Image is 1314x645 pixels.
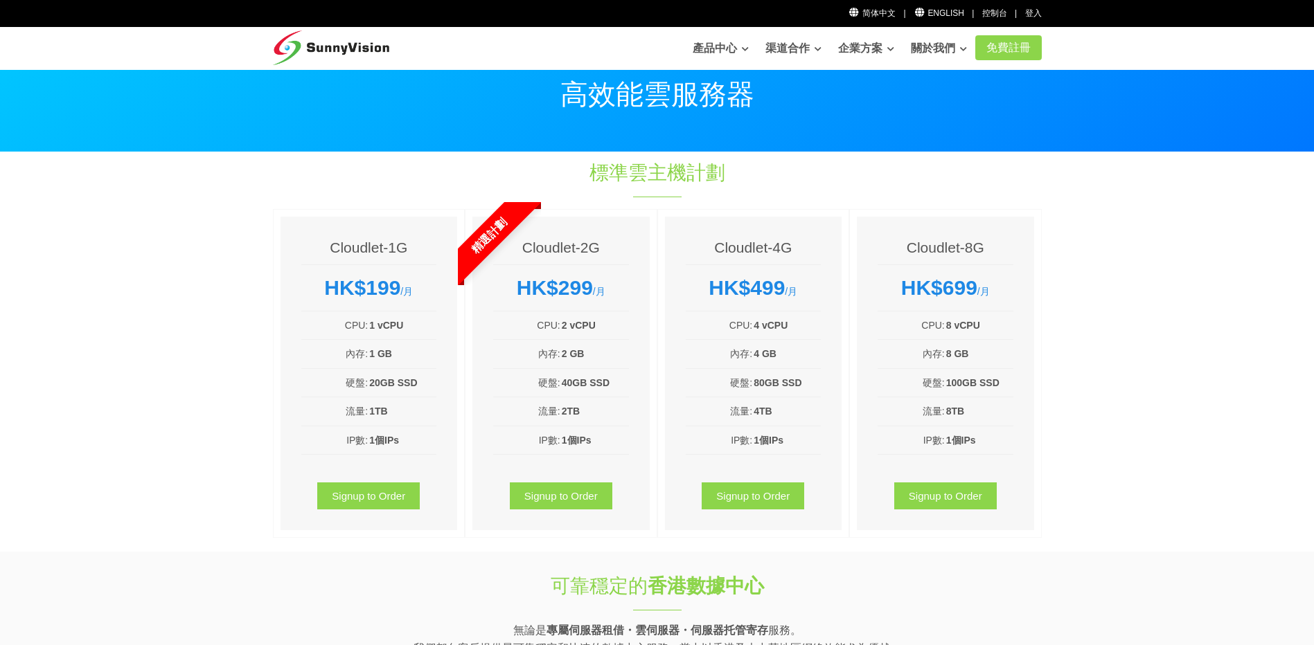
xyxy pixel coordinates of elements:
[562,320,596,331] b: 2 vCPU
[301,432,369,448] td: IP數:
[754,377,801,388] b: 80GB SSD
[765,35,822,62] a: 渠道合作
[878,403,945,419] td: 流量:
[562,406,580,417] b: 2TB
[878,237,1013,257] h4: Cloudlet-8G
[946,406,964,417] b: 8TB
[754,348,776,359] b: 4 GB
[972,7,974,20] li: |
[324,276,400,299] strong: HK$199
[431,177,547,293] span: 精選計劃
[878,374,945,391] td: 硬盤:
[648,575,764,597] strong: 香港數據中心
[369,377,417,388] b: 20GB SSD
[901,276,977,299] strong: HK$699
[369,435,399,446] b: 1個IPs
[911,35,967,62] a: 關於我們
[273,80,1042,108] p: 高效能雲服務器
[562,377,610,388] b: 40GB SSD
[493,237,629,257] h4: Cloudlet-2G
[301,275,437,300] div: /月
[1015,7,1017,20] li: |
[369,320,403,331] b: 1 vCPU
[903,7,905,20] li: |
[838,35,894,62] a: 企業方案
[754,435,783,446] b: 1個IPs
[946,435,976,446] b: 1個IPs
[493,345,561,362] td: 內存:
[686,432,754,448] td: IP數:
[946,377,1000,388] b: 100GB SSD
[427,159,888,186] h1: 標準雲主機計劃
[493,432,561,448] td: IP數:
[946,320,980,331] b: 8 vCPU
[301,403,369,419] td: 流量:
[427,572,888,599] h1: 可靠穩定的
[317,482,420,509] a: Signup to Order
[686,345,754,362] td: 內存:
[369,348,392,359] b: 1 GB
[493,374,561,391] td: 硬盤:
[878,345,945,362] td: 內存:
[562,435,592,446] b: 1個IPs
[709,276,785,299] strong: HK$499
[517,276,593,299] strong: HK$299
[686,275,822,300] div: /月
[982,8,1007,18] a: 控制台
[914,8,964,18] a: English
[878,275,1013,300] div: /月
[493,275,629,300] div: /月
[754,320,788,331] b: 4 vCPU
[849,8,896,18] a: 简体中文
[301,345,369,362] td: 內存:
[1025,8,1042,18] a: 登入
[878,317,945,334] td: CPU:
[301,317,369,334] td: CPU:
[686,237,822,257] h4: Cloudlet-4G
[562,348,585,359] b: 2 GB
[686,403,754,419] td: 流量:
[686,317,754,334] td: CPU:
[878,432,945,448] td: IP數:
[754,406,772,417] b: 4TB
[301,374,369,391] td: 硬盤:
[975,35,1042,60] a: 免費註冊
[510,482,612,509] a: Signup to Order
[493,317,561,334] td: CPU:
[693,35,749,62] a: 產品中心
[894,482,997,509] a: Signup to Order
[493,403,561,419] td: 流量:
[702,482,804,509] a: Signup to Order
[946,348,969,359] b: 8 GB
[686,374,754,391] td: 硬盤:
[301,237,437,257] h4: Cloudlet-1G
[547,624,768,636] strong: 專屬伺服器租借・雲伺服器・伺服器托管寄存
[369,406,387,417] b: 1TB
